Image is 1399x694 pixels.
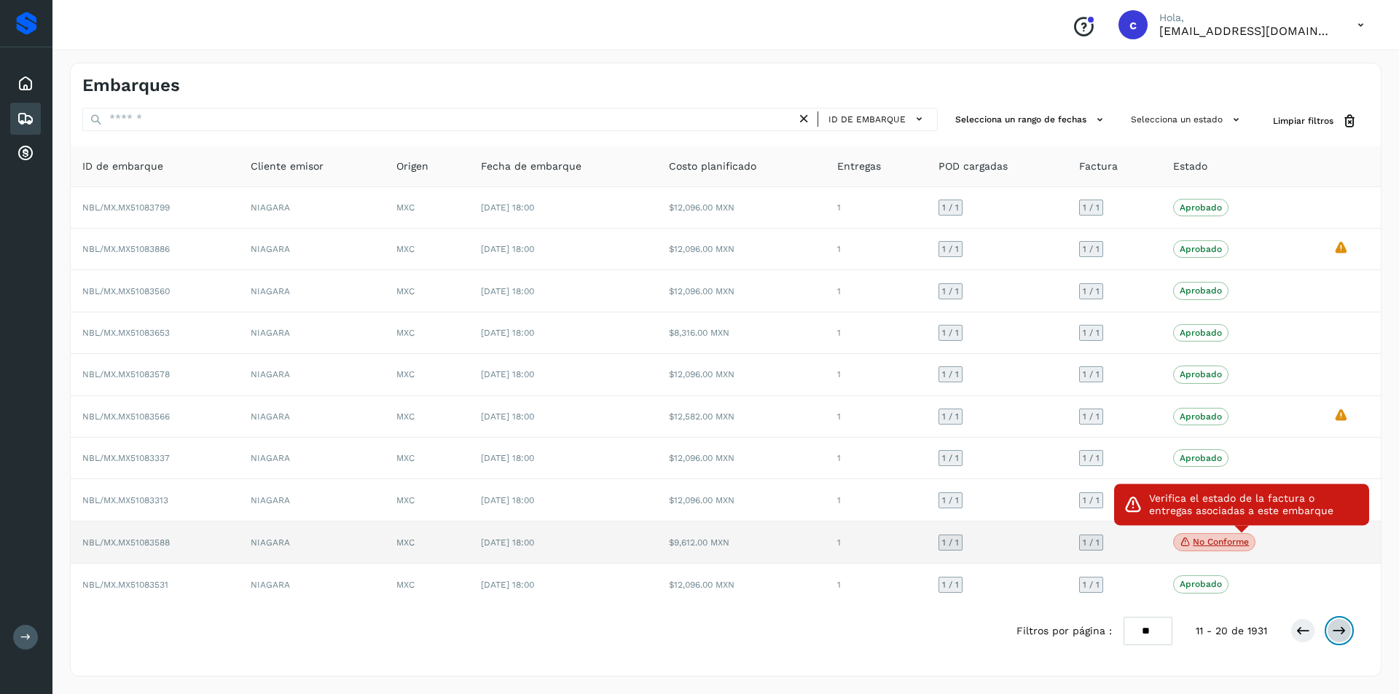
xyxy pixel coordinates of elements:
td: NIAGARA [239,354,385,395]
span: 1 / 1 [1083,580,1100,589]
span: NBL/MX.MX51083653 [82,328,170,338]
td: NIAGARA [239,187,385,229]
td: $12,096.00 MXN [657,438,826,479]
p: Aprobado [1180,285,1222,296]
span: Filtros por página : [1016,623,1112,639]
td: $9,612.00 MXN [657,521,826,564]
span: 1 / 1 [1083,496,1100,505]
td: MXC [385,270,469,312]
span: Origen [396,159,428,174]
span: ID de embarque [828,113,906,126]
button: Selecciona un estado [1125,108,1250,132]
span: 1 / 1 [942,538,959,547]
span: NBL/MX.MX51083578 [82,369,170,379]
td: MXC [385,312,469,354]
td: $12,096.00 MXN [657,479,826,521]
p: Aprobado [1180,411,1222,422]
span: 1 / 1 [942,454,959,462]
span: 1 / 1 [1083,454,1100,462]
span: [DATE] 18:00 [481,495,534,505]
td: 1 [826,438,928,479]
td: $12,096.00 MXN [657,229,826,270]
span: 1 / 1 [1083,370,1100,379]
p: Aprobado [1180,453,1222,463]
span: NBL/MX.MX51083313 [82,495,168,505]
span: 1 / 1 [1083,203,1100,212]
p: Aprobado [1180,369,1222,379]
span: 1 / 1 [942,496,959,505]
td: MXC [385,396,469,438]
td: 1 [826,564,928,604]
td: MXC [385,564,469,604]
span: NBL/MX.MX51083886 [82,244,170,254]
td: 1 [826,187,928,229]
span: [DATE] 18:00 [481,580,534,590]
span: [DATE] 18:00 [481,244,534,254]
td: MXC [385,521,469,564]
div: Cuentas por cobrar [10,138,41,170]
p: Verifica el estado de la factura o entregas asociadas a este embarque [1149,492,1360,517]
td: NIAGARA [239,270,385,312]
span: NBL/MX.MX51083588 [82,537,170,548]
span: 1 / 1 [1083,287,1100,296]
p: Aprobado [1180,328,1222,338]
td: 1 [826,354,928,395]
td: MXC [385,229,469,270]
div: Embarques [10,103,41,135]
div: Inicio [10,68,41,100]
td: $12,096.00 MXN [657,564,826,604]
td: 1 [826,229,928,270]
span: 1 / 1 [1083,245,1100,253]
td: MXC [385,438,469,479]
span: 11 - 20 de 1931 [1196,623,1267,639]
span: [DATE] 18:00 [481,537,534,548]
span: [DATE] 18:00 [481,202,534,213]
span: NBL/MX.MX51083566 [82,411,170,422]
p: Aprobado [1180,244,1222,254]
button: Limpiar filtros [1261,108,1369,135]
span: 1 / 1 [1083,412,1100,421]
td: NIAGARA [239,521,385,564]
span: [DATE] 18:00 [481,369,534,379]
p: carlosvazqueztgc@gmail.com [1159,24,1334,38]
td: 1 [826,396,928,438]
button: Selecciona un rango de fechas [949,108,1113,132]
span: 1 / 1 [942,287,959,296]
td: NIAGARA [239,229,385,270]
button: ID de embarque [824,109,931,130]
span: 1 / 1 [942,370,959,379]
td: $12,096.00 MXN [657,354,826,395]
span: 1 / 1 [942,245,959,253]
span: Limpiar filtros [1273,114,1333,127]
span: NBL/MX.MX51083560 [82,286,170,296]
span: 1 / 1 [942,412,959,421]
span: [DATE] 18:00 [481,328,534,338]
td: NIAGARA [239,564,385,604]
td: 1 [826,521,928,564]
p: Aprobado [1180,579,1222,589]
td: MXC [385,187,469,229]
span: Cliente emisor [251,159,324,174]
p: No conforme [1193,537,1249,547]
td: MXC [385,479,469,521]
td: $12,582.00 MXN [657,396,826,438]
span: 1 / 1 [942,328,959,337]
span: Estado [1173,159,1207,174]
td: NIAGARA [239,479,385,521]
p: Hola, [1159,12,1334,24]
span: NBL/MX.MX51083337 [82,453,170,463]
td: 1 [826,479,928,521]
td: NIAGARA [239,396,385,438]
td: $8,316.00 MXN [657,312,826,354]
span: 1 / 1 [942,580,959,589]
span: [DATE] 18:00 [481,411,534,422]
span: ID de embarque [82,159,163,174]
td: NIAGARA [239,438,385,479]
td: NIAGARA [239,312,385,354]
td: 1 [826,270,928,312]
span: Fecha de embarque [481,159,581,174]
span: NBL/MX.MX51083799 [82,202,170,213]
td: $12,096.00 MXN [657,270,826,312]
span: [DATE] 18:00 [481,286,534,296]
p: Aprobado [1180,202,1222,213]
